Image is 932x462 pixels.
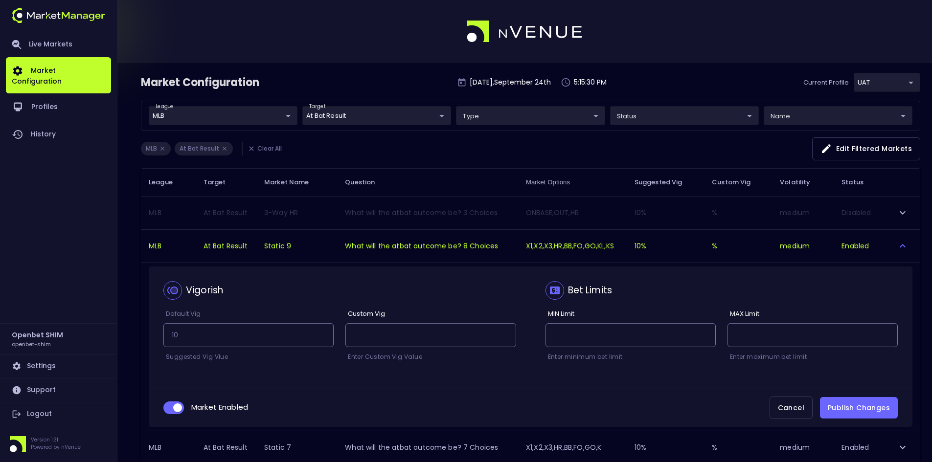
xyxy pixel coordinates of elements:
[149,106,297,125] div: league
[772,197,834,229] td: medium
[803,78,849,88] p: Current Profile
[6,378,111,402] a: Support
[854,73,920,92] div: league
[712,178,763,187] span: Custom Vig
[780,178,823,187] span: Volatility
[467,21,583,43] img: logo
[894,439,911,456] button: expand row
[772,230,834,263] td: medium
[256,230,337,263] td: Static 9
[196,230,256,263] td: At Bat Result
[770,396,813,419] button: Cancel
[704,230,772,263] td: %
[764,106,912,125] div: league
[6,354,111,378] a: Settings
[12,330,63,340] h2: Openbet SHIM
[149,178,185,187] span: League
[191,402,248,412] span: Market Enabled
[337,230,518,263] td: What will the atbat outcome be? 8 Choices
[141,197,196,229] th: MLB
[518,197,627,229] td: ONBASE,OUT,HR
[6,32,111,57] a: Live Markets
[6,121,111,148] a: History
[841,442,869,452] span: Enabled
[470,77,551,88] p: [DATE] , September 24 th
[345,178,387,187] span: Question
[841,176,876,188] span: Status
[256,197,337,229] td: 3-Way HR
[820,397,898,419] button: Publish Changes
[6,57,111,93] a: Market Configuration
[894,238,911,254] button: expand row
[141,230,196,263] th: MLB
[12,340,51,348] h3: openbet-shim
[518,168,627,197] th: Market Options
[841,208,871,218] span: Disabled
[204,178,239,187] span: Target
[6,402,111,426] a: Logout
[574,77,607,88] p: 5:15:30 PM
[456,106,605,125] div: league
[704,197,772,229] td: %
[812,137,920,160] button: Edit filtered markets
[264,178,322,187] span: Market Name
[518,230,627,263] td: X1,X2,X3,HR,BB,FO,GO,KL,KS
[546,309,575,319] label: MIN Limit
[163,309,201,319] label: Default Vig
[345,309,385,319] label: Custom Vig
[31,436,81,443] p: Version 1.31
[242,142,287,155] li: Clear All
[175,142,233,155] li: At Bat Result
[610,106,759,125] div: league
[345,352,516,362] p: Enter Custom Vig Value
[31,443,81,451] p: Powered by nVenue
[186,284,223,297] div: Vigorish
[141,75,260,90] div: Market Configuration
[727,309,759,319] label: MAX Limit
[309,103,325,110] label: target
[12,8,105,23] img: logo
[546,352,716,362] p: Enter minimum bet limit
[337,197,518,229] td: What will the atbat outcome be? 3 Choices
[6,436,111,452] div: Version 1.31Powered by nVenue
[163,352,334,362] p: Suggested Vig Vlue
[727,352,898,362] p: Enter maximum bet limit
[841,176,864,188] span: Status
[627,197,704,229] td: 10 %
[841,241,869,251] span: Enabled
[894,204,911,221] button: expand row
[6,93,111,121] a: Profiles
[196,197,256,229] td: At Bat Result
[302,106,451,125] div: league
[141,142,171,155] li: MLB
[627,230,704,263] td: 10 %
[568,284,613,297] div: Bet Limits
[156,103,174,110] label: league
[635,178,695,187] span: Suggested Vig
